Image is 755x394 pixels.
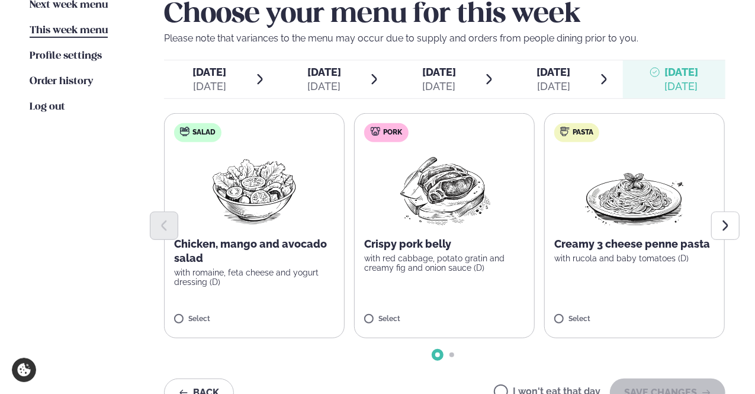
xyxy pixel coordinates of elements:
[711,212,740,240] button: Next slide
[174,268,335,287] p: with romaine, feta cheese and yogurt dressing (D)
[30,24,108,38] a: This week menu
[164,31,725,46] p: Please note that variances to the menu may occur due to supply and orders from people dining prio...
[422,79,456,94] div: [DATE]
[30,51,102,61] span: Profile settings
[371,127,380,136] img: pork.svg
[202,152,307,228] img: Salad.png
[537,79,571,94] div: [DATE]
[383,128,402,137] span: Pork
[307,66,341,78] span: [DATE]
[573,128,593,137] span: Pasta
[30,76,93,87] span: Order history
[12,358,36,382] a: Cookie settings
[30,49,102,63] a: Profile settings
[537,66,571,78] span: [DATE]
[435,353,440,357] span: Go to slide 1
[192,128,216,137] span: Salad
[422,65,456,79] span: [DATE]
[583,152,687,228] img: Spagetti.png
[554,237,715,251] p: Creamy 3 cheese penne pasta
[364,237,525,251] p: Crispy pork belly
[307,79,341,94] div: [DATE]
[664,66,698,78] span: [DATE]
[192,79,226,94] div: [DATE]
[192,66,226,78] span: [DATE]
[150,212,178,240] button: Previous slide
[30,75,93,89] a: Order history
[664,79,698,94] div: [DATE]
[30,100,65,114] a: Log out
[180,127,189,136] img: salad.svg
[560,127,570,136] img: pasta.svg
[449,353,454,357] span: Go to slide 2
[392,152,497,228] img: Pork-Meat.png
[30,25,108,36] span: This week menu
[30,102,65,112] span: Log out
[174,237,335,265] p: Chicken, mango and avocado salad
[364,254,525,273] p: with red cabbage, potato gratin and creamy fig and onion sauce (D)
[554,254,715,263] p: with rucola and baby tomatoes (D)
